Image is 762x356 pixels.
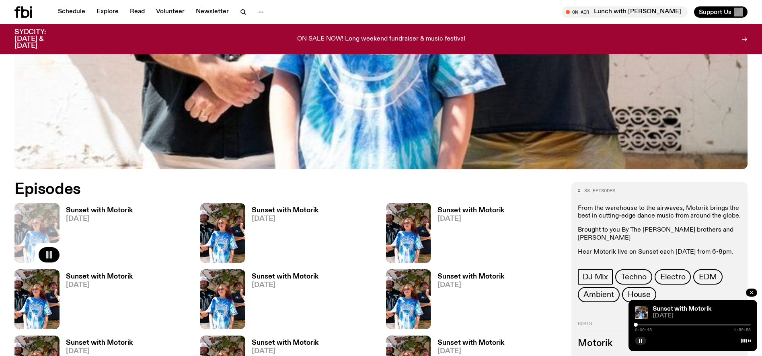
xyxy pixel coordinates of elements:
h3: Sunset with Motorik [437,340,504,346]
a: Sunset with Motorik[DATE] [245,273,318,329]
span: [DATE] [252,216,318,222]
a: EDM [693,269,722,285]
img: Andrew, Reenie, and Pat stand in a row, smiling at the camera, in dappled light with a vine leafe... [200,203,245,263]
span: 1:59:58 [734,328,751,332]
p: Brought to you By The [PERSON_NAME] brothers and [PERSON_NAME] [578,226,741,242]
span: Ambient [583,290,614,299]
h3: Sunset with Motorik [252,273,318,280]
img: Andrew, Reenie, and Pat stand in a row, smiling at the camera, in dappled light with a vine leafe... [386,269,431,329]
button: Support Us [694,6,748,18]
h2: Episodes [14,182,500,197]
a: Newsletter [191,6,234,18]
p: Hear Motorik live on Sunset each [DATE] from 6-8pm. [578,248,741,256]
h3: Sunset with Motorik [252,340,318,346]
a: Explore [92,6,123,18]
h2: Hosts [578,321,741,331]
h3: SYDCITY: [DATE] & [DATE] [14,29,66,49]
span: [DATE] [437,348,504,355]
span: [DATE] [437,216,504,222]
span: 0:00:48 [635,328,652,332]
a: Ambient [578,287,620,302]
span: [DATE] [66,348,133,355]
a: Sunset with Motorik [653,306,711,312]
span: [DATE] [653,313,751,319]
h3: Motorik [578,339,741,348]
img: Andrew, Reenie, and Pat stand in a row, smiling at the camera, in dappled light with a vine leafe... [635,306,648,319]
span: Electro [660,273,686,281]
h3: Sunset with Motorik [66,207,133,214]
p: From the warehouse to the airwaves, Motorik brings the best in cutting-edge dance music from arou... [578,205,741,220]
a: Read [125,6,150,18]
img: Andrew, Reenie, and Pat stand in a row, smiling at the camera, in dappled light with a vine leafe... [386,203,431,263]
span: [DATE] [252,348,318,355]
a: Electro [655,269,691,285]
a: House [622,287,656,302]
img: Andrew, Reenie, and Pat stand in a row, smiling at the camera, in dappled light with a vine leafe... [200,269,245,329]
span: DJ Mix [583,273,608,281]
a: Sunset with Motorik[DATE] [60,273,133,329]
h3: Sunset with Motorik [252,207,318,214]
h3: Sunset with Motorik [66,273,133,280]
a: Schedule [53,6,90,18]
button: On AirLunch with [PERSON_NAME] [562,6,688,18]
a: Sunset with Motorik[DATE] [431,273,504,329]
a: Sunset with Motorik[DATE] [245,207,318,263]
span: [DATE] [66,282,133,289]
a: Sunset with Motorik[DATE] [60,207,133,263]
span: [DATE] [252,282,318,289]
a: Techno [615,269,652,285]
span: 88 episodes [584,189,615,193]
span: Support Us [699,8,731,16]
span: EDM [699,273,717,281]
span: Techno [621,273,647,281]
h3: Sunset with Motorik [437,207,504,214]
span: House [628,290,651,299]
span: [DATE] [66,216,133,222]
a: Volunteer [151,6,189,18]
p: ON SALE NOW! Long weekend fundraiser & music festival [297,36,465,43]
img: Andrew, Reenie, and Pat stand in a row, smiling at the camera, in dappled light with a vine leafe... [14,269,60,329]
a: Sunset with Motorik[DATE] [431,207,504,263]
a: DJ Mix [578,269,613,285]
h3: Sunset with Motorik [437,273,504,280]
h3: Sunset with Motorik [66,340,133,346]
span: [DATE] [437,282,504,289]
